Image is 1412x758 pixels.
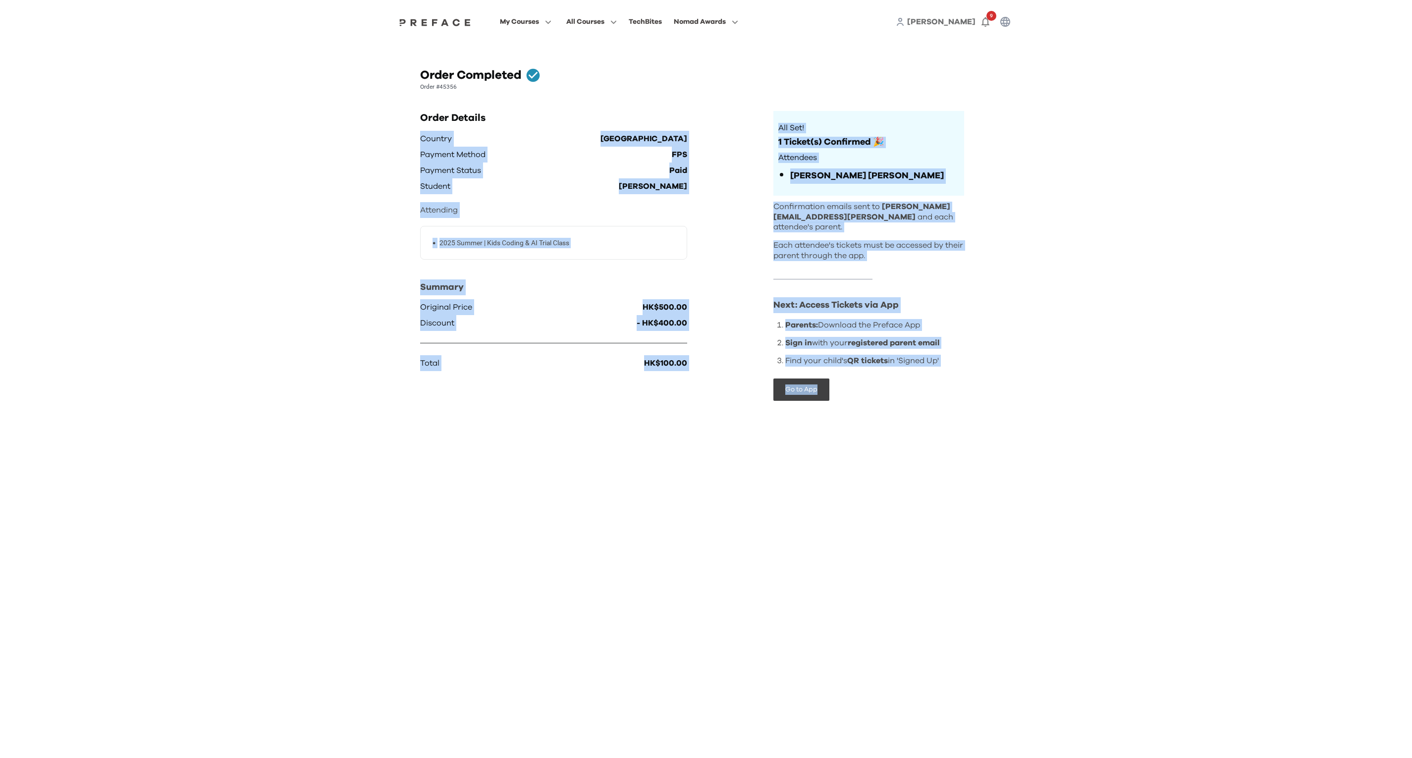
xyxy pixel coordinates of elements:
p: [GEOGRAPHIC_DATA] [600,131,687,147]
span: registered parent email [848,339,939,347]
div: Next: Access Tickets via App [773,297,964,313]
button: 9 [976,12,995,32]
p: 1 Ticket(s) Confirmed 🎉 [778,137,959,148]
button: Nomad Awards [671,15,741,28]
span: My Courses [500,16,539,28]
span: All Courses [566,16,604,28]
p: Attending [420,202,687,218]
button: All Courses [563,15,620,28]
h2: Order Details [420,111,687,125]
a: [PERSON_NAME] [907,16,976,28]
p: Original Price [420,299,472,315]
span: Parents: [785,321,818,329]
p: Confirmation emails sent to and each attendee's parent. [773,202,964,232]
div: Download the Preface App [785,319,964,331]
p: Payment Method [420,147,486,162]
p: Discount [420,315,454,331]
span: [PERSON_NAME][EMAIL_ADDRESS][PERSON_NAME] [773,203,950,221]
p: Order #45356 [420,83,992,91]
p: HK$100.00 [644,355,687,371]
span: QR tickets [847,357,888,365]
span: • [433,238,435,248]
li: [PERSON_NAME] [PERSON_NAME] [790,167,959,184]
p: Student [420,178,450,194]
p: Paid [669,162,687,178]
p: 2025 Summer | Kids Coding & AI Trial Class [439,238,569,248]
a: Go to App [773,385,829,393]
div: TechBites [629,16,662,28]
button: My Courses [497,15,554,28]
p: - HK$400.00 [637,315,687,331]
p: Each attendee's tickets must be accessed by their parent through the app. [773,240,964,261]
h1: Order Completed [420,67,521,83]
span: Nomad Awards [674,16,726,28]
p: Payment Status [420,162,481,178]
li: Find your child's in 'Signed Up' [785,355,964,367]
span: 9 [986,11,996,21]
p: Summary [420,279,687,295]
p: Total [420,355,439,371]
img: Preface Logo [397,18,473,26]
p: All Set! [778,123,959,133]
span: Sign in [785,339,812,347]
p: [PERSON_NAME] [619,178,687,194]
li: with your [785,337,964,349]
button: Go to App [773,379,829,401]
p: HK$500.00 [643,299,687,315]
span: [PERSON_NAME] [907,18,976,26]
p: Country [420,131,452,147]
p: Attendees [778,153,959,163]
p: FPS [672,147,687,162]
